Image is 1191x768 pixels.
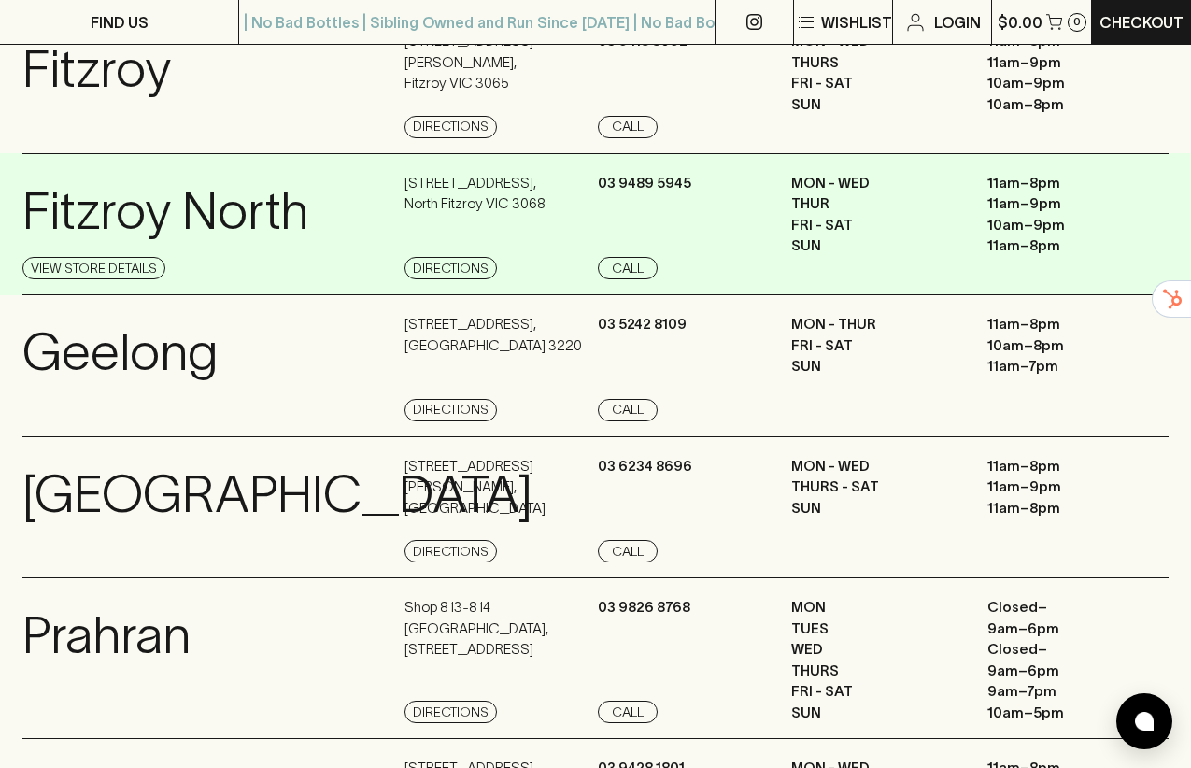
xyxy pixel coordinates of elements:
[987,215,1156,236] p: 10am – 9pm
[987,173,1156,194] p: 11am – 8pm
[987,52,1156,74] p: 11am – 9pm
[598,540,658,562] a: Call
[987,703,1156,724] p: 10am – 5pm
[404,540,497,562] a: Directions
[934,11,981,34] p: Login
[791,73,959,94] p: FRI - SAT
[404,257,497,279] a: Directions
[598,314,687,335] p: 03 5242 8109
[791,356,959,377] p: SUN
[791,639,959,661] p: WED
[598,116,658,138] a: Call
[22,31,171,108] p: Fitzroy
[791,597,959,619] p: MON
[1099,11,1184,34] p: Checkout
[987,639,1156,661] p: Closed –
[987,456,1156,477] p: 11am – 8pm
[987,235,1156,257] p: 11am – 8pm
[791,498,959,519] p: SUN
[791,94,959,116] p: SUN
[987,314,1156,335] p: 11am – 8pm
[598,399,658,421] a: Call
[987,597,1156,619] p: Closed –
[791,335,959,357] p: FRI - SAT
[404,31,593,94] p: [STREET_ADDRESS][PERSON_NAME] , Fitzroy VIC 3065
[598,456,692,477] p: 03 6234 8696
[22,314,218,391] p: Geelong
[987,94,1156,116] p: 10am – 8pm
[791,681,959,703] p: FRI - SAT
[987,619,1156,640] p: 9am – 6pm
[791,235,959,257] p: SUN
[598,173,691,194] p: 03 9489 5945
[998,11,1042,34] p: $0.00
[404,597,593,661] p: Shop 813-814 [GEOGRAPHIC_DATA] , [STREET_ADDRESS]
[22,456,532,533] p: [GEOGRAPHIC_DATA]
[598,701,658,723] a: Call
[987,193,1156,215] p: 11am – 9pm
[791,314,959,335] p: MON - THUR
[1073,17,1081,27] p: 0
[791,193,959,215] p: THUR
[404,701,497,723] a: Directions
[598,257,658,279] a: Call
[404,314,582,356] p: [STREET_ADDRESS] , [GEOGRAPHIC_DATA] 3220
[821,11,892,34] p: Wishlist
[791,173,959,194] p: MON - WED
[404,456,593,519] p: [STREET_ADDRESS][PERSON_NAME] , [GEOGRAPHIC_DATA]
[791,661,959,682] p: THURS
[987,498,1156,519] p: 11am – 8pm
[404,399,497,421] a: Directions
[404,116,497,138] a: Directions
[791,619,959,640] p: TUES
[791,456,959,477] p: MON - WED
[791,703,959,724] p: SUN
[987,335,1156,357] p: 10am – 8pm
[404,173,546,215] p: [STREET_ADDRESS] , North Fitzroy VIC 3068
[987,356,1156,377] p: 11am – 7pm
[598,597,690,619] p: 03 9826 8768
[791,52,959,74] p: THURS
[987,73,1156,94] p: 10am – 9pm
[987,476,1156,498] p: 11am – 9pm
[1135,712,1154,731] img: bubble-icon
[22,597,191,675] p: Prahran
[791,215,959,236] p: FRI - SAT
[22,173,308,250] p: Fitzroy North
[987,661,1156,682] p: 9am – 6pm
[791,476,959,498] p: THURS - SAT
[987,681,1156,703] p: 9am – 7pm
[91,11,149,34] p: FIND US
[22,257,165,279] a: View Store Details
